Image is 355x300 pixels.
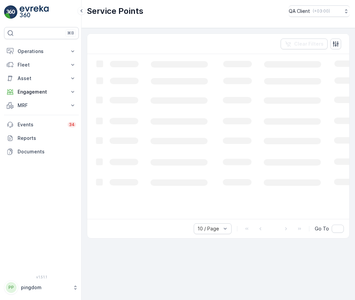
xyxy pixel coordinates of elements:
p: QA Client [289,8,310,15]
p: Asset [18,75,65,82]
span: Go To [315,225,329,232]
p: 34 [69,122,75,127]
span: v 1.51.1 [4,275,79,279]
p: ⌘B [67,30,74,36]
p: Fleet [18,61,65,68]
a: Reports [4,131,79,145]
a: Events34 [4,118,79,131]
button: Operations [4,45,79,58]
p: Service Points [87,6,143,17]
p: Documents [18,148,76,155]
p: Engagement [18,89,65,95]
button: PPpingdom [4,280,79,295]
p: ( +03:00 ) [313,8,330,14]
button: Engagement [4,85,79,99]
p: Clear Filters [294,41,324,47]
p: Operations [18,48,65,55]
button: Asset [4,72,79,85]
button: Fleet [4,58,79,72]
a: Documents [4,145,79,158]
button: Clear Filters [281,39,328,49]
button: MRF [4,99,79,112]
p: Events [18,121,64,128]
button: QA Client(+03:00) [289,5,350,17]
img: logo [4,5,18,19]
div: PP [6,282,17,293]
p: MRF [18,102,65,109]
p: Reports [18,135,76,142]
img: logo_light-DOdMpM7g.png [20,5,49,19]
p: pingdom [21,284,69,291]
